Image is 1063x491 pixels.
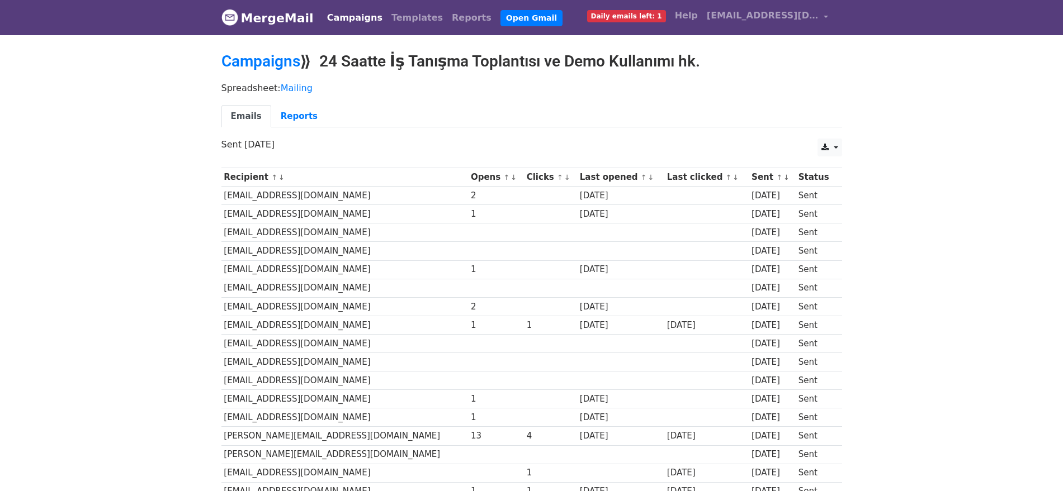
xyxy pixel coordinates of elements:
a: Daily emails left: 1 [583,4,670,27]
a: ↓ [564,173,570,182]
td: Sent [796,205,836,223]
td: Sent [796,334,836,352]
th: Opens [468,168,524,187]
div: [DATE] [667,430,747,442]
div: [DATE] [752,245,793,258]
span: [EMAIL_ADDRESS][DOMAIN_NAME] [707,9,819,22]
td: Sent [796,353,836,371]
a: Campaigns [323,7,387,29]
td: Sent [796,187,836,205]
div: [DATE] [752,208,793,221]
div: [DATE] [752,374,793,387]
a: Help [670,4,702,27]
div: 1 [471,208,521,221]
div: [DATE] [580,393,662,406]
th: Sent [749,168,796,187]
th: Clicks [524,168,577,187]
div: [DATE] [580,189,662,202]
a: ↓ [278,173,285,182]
div: [DATE] [752,411,793,424]
td: Sent [796,260,836,279]
iframe: Chat Widget [1007,437,1063,491]
td: Sent [796,297,836,316]
a: Open Gmail [500,10,563,26]
td: Sent [796,279,836,297]
a: Reports [447,7,496,29]
a: Emails [221,105,271,128]
td: [EMAIL_ADDRESS][DOMAIN_NAME] [221,408,469,427]
div: [DATE] [752,282,793,294]
div: [DATE] [752,356,793,369]
a: ↓ [648,173,654,182]
td: [PERSON_NAME][EMAIL_ADDRESS][DOMAIN_NAME] [221,427,469,445]
div: [DATE] [752,189,793,202]
th: Status [796,168,836,187]
a: ↑ [271,173,277,182]
td: [EMAIL_ADDRESS][DOMAIN_NAME] [221,353,469,371]
div: [DATE] [752,430,793,442]
p: Sent [DATE] [221,139,842,150]
th: Recipient [221,168,469,187]
td: [EMAIL_ADDRESS][DOMAIN_NAME] [221,187,469,205]
div: [DATE] [752,319,793,332]
div: 13 [471,430,521,442]
a: MergeMail [221,6,314,30]
div: 2 [471,189,521,202]
td: [EMAIL_ADDRESS][DOMAIN_NAME] [221,297,469,316]
td: Sent [796,427,836,445]
div: [DATE] [752,337,793,350]
div: [DATE] [752,393,793,406]
td: Sent [796,371,836,390]
div: 2 [471,301,521,313]
a: ↑ [641,173,647,182]
div: 4 [527,430,574,442]
div: [DATE] [580,301,662,313]
td: [EMAIL_ADDRESS][DOMAIN_NAME] [221,260,469,279]
a: ↑ [503,173,509,182]
td: Sent [796,390,836,408]
a: Campaigns [221,52,300,70]
div: [DATE] [667,466,747,479]
img: MergeMail logo [221,9,238,26]
td: [EMAIL_ADDRESS][DOMAIN_NAME] [221,334,469,352]
td: Sent [796,464,836,482]
div: [DATE] [752,226,793,239]
a: ↓ [733,173,739,182]
div: 1 [527,466,574,479]
div: 1 [527,319,574,332]
a: ↓ [783,173,790,182]
td: [EMAIL_ADDRESS][DOMAIN_NAME] [221,205,469,223]
td: [EMAIL_ADDRESS][DOMAIN_NAME] [221,279,469,297]
div: [DATE] [752,448,793,461]
a: ↑ [557,173,563,182]
td: [PERSON_NAME][EMAIL_ADDRESS][DOMAIN_NAME] [221,445,469,464]
td: Sent [796,223,836,242]
div: [DATE] [752,466,793,479]
a: [EMAIL_ADDRESS][DOMAIN_NAME] [702,4,833,31]
a: ↑ [726,173,732,182]
a: Mailing [281,83,313,93]
a: ↓ [511,173,517,182]
td: Sent [796,445,836,464]
div: 1 [471,263,521,276]
td: Sent [796,408,836,427]
div: 1 [471,411,521,424]
div: [DATE] [580,208,662,221]
div: [DATE] [667,319,747,332]
div: [DATE] [580,411,662,424]
td: [EMAIL_ADDRESS][DOMAIN_NAME] [221,371,469,390]
div: [DATE] [752,301,793,313]
td: Sent [796,242,836,260]
div: 1 [471,319,521,332]
a: Templates [387,7,447,29]
td: [EMAIL_ADDRESS][DOMAIN_NAME] [221,390,469,408]
a: ↑ [776,173,782,182]
span: Daily emails left: 1 [587,10,666,22]
a: Reports [271,105,327,128]
td: [EMAIL_ADDRESS][DOMAIN_NAME] [221,464,469,482]
p: Spreadsheet: [221,82,842,94]
td: [EMAIL_ADDRESS][DOMAIN_NAME] [221,242,469,260]
div: [DATE] [752,263,793,276]
h2: ⟫ 24 Saatte İş Tanışma Toplantısı ve Demo Kullanımı hk. [221,52,842,71]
